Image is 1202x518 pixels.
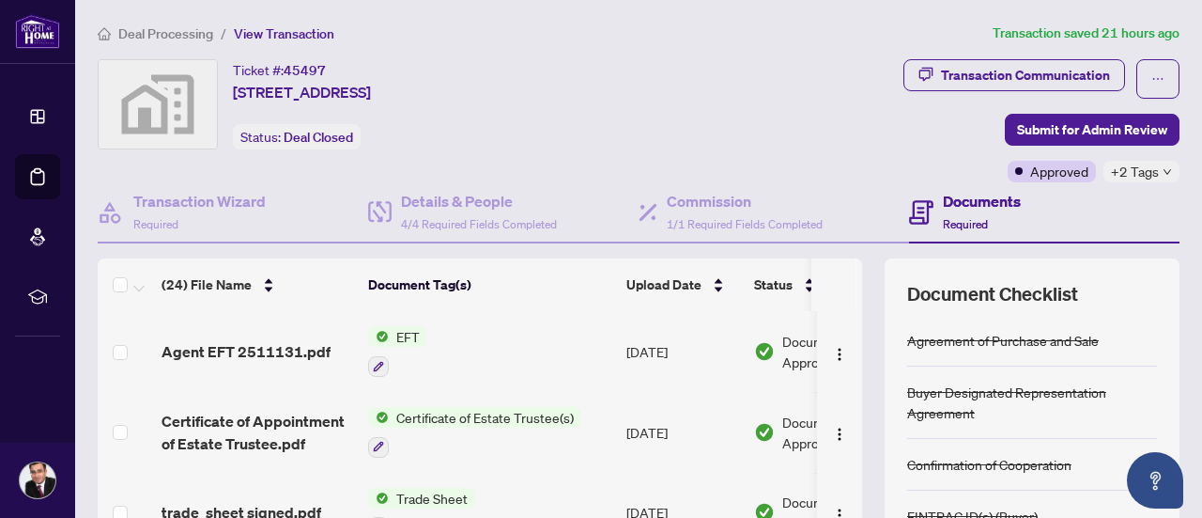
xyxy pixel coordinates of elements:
img: Logo [832,427,847,442]
span: Document Approved [782,331,899,372]
span: home [98,27,111,40]
span: Submit for Admin Review [1017,115,1167,145]
span: ellipsis [1151,72,1164,86]
span: Deal Processing [118,25,213,42]
h4: Details & People [401,190,557,212]
article: Transaction saved 21 hours ago [993,23,1179,44]
img: logo [15,14,60,49]
td: [DATE] [619,392,747,473]
div: Status: [233,124,361,149]
span: Certificate of Estate Trustee(s) [389,407,581,428]
button: Transaction Communication [903,59,1125,91]
span: +2 Tags [1111,161,1159,182]
button: Status IconEFT [368,326,427,377]
div: Agreement of Purchase and Sale [907,330,1099,351]
img: Logo [832,347,847,362]
th: Upload Date [619,259,747,311]
span: Upload Date [626,275,701,295]
span: Approved [1030,161,1088,181]
span: [STREET_ADDRESS] [233,81,371,103]
td: [DATE] [619,311,747,392]
span: down [1163,167,1172,177]
th: Document Tag(s) [361,259,619,311]
span: Trade Sheet [389,488,475,509]
h4: Transaction Wizard [133,190,266,212]
span: Required [133,217,178,231]
li: / [221,23,226,44]
span: (24) File Name [162,275,252,295]
span: EFT [389,326,427,347]
img: Document Status [754,341,775,362]
span: Certificate of Appointment of Estate Trustee.pdf [162,410,353,455]
img: Status Icon [368,326,389,347]
button: Open asap [1127,452,1183,509]
span: Document Checklist [907,281,1078,307]
h4: Commission [667,190,823,212]
th: Status [747,259,906,311]
span: Status [754,275,793,295]
img: Status Icon [368,407,389,428]
button: Logo [824,337,855,367]
span: 1/1 Required Fields Completed [667,217,823,231]
span: 45497 [284,62,326,79]
h4: Documents [943,190,1021,212]
span: Required [943,217,988,231]
span: View Transaction [234,25,334,42]
button: Status IconCertificate of Estate Trustee(s) [368,407,581,458]
span: 4/4 Required Fields Completed [401,217,557,231]
th: (24) File Name [154,259,361,311]
button: Submit for Admin Review [1005,114,1179,146]
div: Confirmation of Cooperation [907,454,1071,475]
div: Transaction Communication [941,60,1110,90]
img: Document Status [754,422,775,443]
img: svg%3e [99,60,217,149]
div: Buyer Designated Representation Agreement [907,382,1157,423]
span: Agent EFT 2511131.pdf [162,340,331,363]
img: Status Icon [368,488,389,509]
div: Ticket #: [233,59,326,81]
img: Profile Icon [20,463,55,498]
span: Deal Closed [284,129,353,146]
button: Logo [824,417,855,447]
span: Document Approved [782,412,899,453]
